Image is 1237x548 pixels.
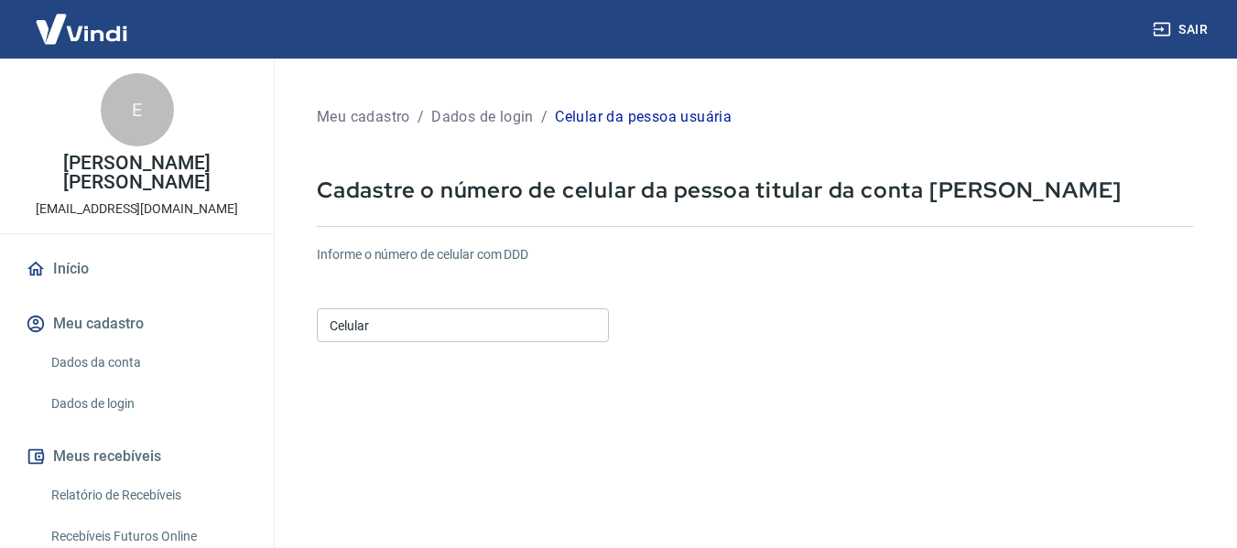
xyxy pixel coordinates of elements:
[44,477,252,514] a: Relatório de Recebíveis
[317,106,410,128] p: Meu cadastro
[22,249,252,289] a: Início
[44,385,252,423] a: Dados de login
[317,176,1193,204] p: Cadastre o número de celular da pessoa titular da conta [PERSON_NAME]
[431,106,534,128] p: Dados de login
[418,106,424,128] p: /
[22,436,252,477] button: Meus recebíveis
[22,1,141,57] img: Vindi
[555,106,732,128] p: Celular da pessoa usuária
[22,304,252,344] button: Meu cadastro
[317,245,1193,264] h6: Informe o número de celular com DDD
[541,106,548,128] p: /
[15,154,259,192] p: [PERSON_NAME] [PERSON_NAME]
[36,199,238,219] p: [EMAIL_ADDRESS][DOMAIN_NAME]
[1149,13,1215,47] button: Sair
[44,344,252,381] a: Dados da conta
[101,73,174,146] div: E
